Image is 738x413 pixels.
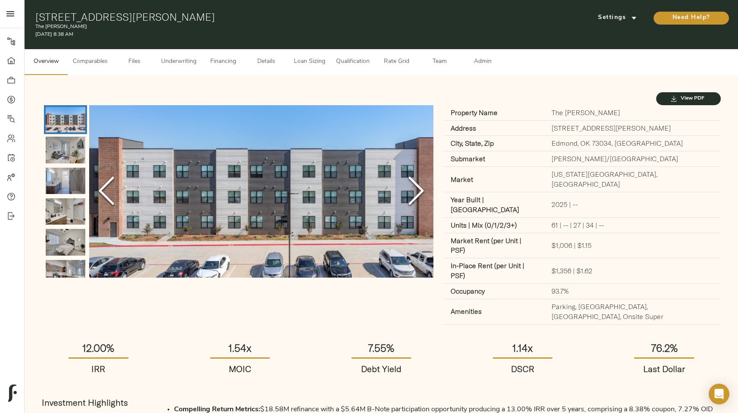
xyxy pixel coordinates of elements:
th: Occupancy [444,284,545,299]
strong: IRR [91,363,105,374]
strong: 7.55% [368,341,394,354]
span: View PDF [665,94,712,103]
strong: Debt Yield [361,363,402,374]
th: Year Built | [GEOGRAPHIC_DATA] [444,192,545,217]
button: Go to Slide 1 [44,105,87,134]
img: 33-print-217-E-Campbell-St-34-scaled.jpg [46,229,85,255]
h1: [STREET_ADDRESS][PERSON_NAME] [35,11,497,23]
span: Settings [594,13,641,23]
span: Rate Grid [380,56,413,67]
th: Submarket [444,151,545,167]
img: Screenshot%202025-10-07%20130026.png [89,105,433,278]
button: View PDF [656,92,721,105]
td: The [PERSON_NAME] [545,105,721,120]
img: logo [8,385,17,402]
button: Go to Slide 6 [44,258,87,288]
strong: 12.00% [82,341,114,354]
span: Overview [30,56,62,67]
button: Go to Slide 4 [44,197,87,226]
button: Go to Slide 2 [44,135,87,165]
span: Details [250,56,283,67]
th: Amenities [444,299,545,324]
button: Go to Slide 3 [44,166,87,196]
td: [US_STATE][GEOGRAPHIC_DATA], [GEOGRAPHIC_DATA] [545,167,721,192]
span: Files [118,56,151,67]
div: Open Intercom Messenger [709,384,729,404]
span: Need Help? [662,13,720,23]
td: 61 | -- | 27 | 34 | -- [545,217,721,233]
strong: 76.2% [651,341,678,354]
strong: 1.14x [512,341,533,354]
strong: Last Dollar [643,363,685,374]
span: Qualification [336,56,370,67]
strong: MOIC [229,363,251,374]
div: Go to Slide 1 [89,105,433,278]
td: $1,006 | $1.15 [545,233,721,258]
img: Screenshot%202025-10-07%20130026.png [46,107,85,132]
th: City, State, Zip [444,136,545,151]
td: Parking, [GEOGRAPHIC_DATA], [GEOGRAPHIC_DATA], Onsite Super [545,299,721,324]
span: Admin [466,56,499,67]
th: Market [444,167,545,192]
td: [PERSON_NAME]/[GEOGRAPHIC_DATA] [545,151,721,167]
img: 18-print-217-E-Campbell-St-18-scaled.jpg [46,137,85,163]
button: Next Slide [399,143,433,239]
strong: DSCR [511,363,534,374]
strong: 1.54x [228,341,252,354]
td: 93.7% [545,284,721,299]
img: 36-print-217-E-Campbell-St-37-scaled.jpg [46,198,85,225]
span: Loan Sizing [293,56,326,67]
th: In-Place Rent (per Unit | PSF) [444,258,545,284]
button: Need Help? [654,12,729,25]
th: Property Name [444,105,545,120]
span: Underwriting [161,56,196,67]
td: Edmond, OK 73034, [GEOGRAPHIC_DATA] [545,136,721,151]
td: [STREET_ADDRESS][PERSON_NAME] [545,120,721,136]
strong: Investment Highlights [42,397,128,408]
strong: Compelling Return Metrics: [174,406,260,413]
button: Previous Slide [89,143,124,239]
button: Settings [585,11,650,24]
span: Financing [207,56,240,67]
th: Market Rent (per Unit | PSF) [444,233,545,258]
th: Address [444,120,545,136]
td: 2025 | -- [545,192,721,217]
td: $1,356 | $1.62 [545,258,721,284]
p: The [PERSON_NAME] [35,23,497,31]
p: [DATE] 8:38 AM [35,31,497,38]
table: asset overview [444,105,721,325]
th: Units | Mix (0/1/2/3+) [444,217,545,233]
button: Go to Slide 5 [44,227,87,257]
img: campbell-apartments-edmond-ok-2ba-2br---950sf---bedroom-1-restroom.jpg [46,168,85,194]
span: Team [423,56,456,67]
span: Comparables [73,56,108,67]
img: 25-print-217-E-Campbell-St-26-scaled.jpg [46,260,85,286]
